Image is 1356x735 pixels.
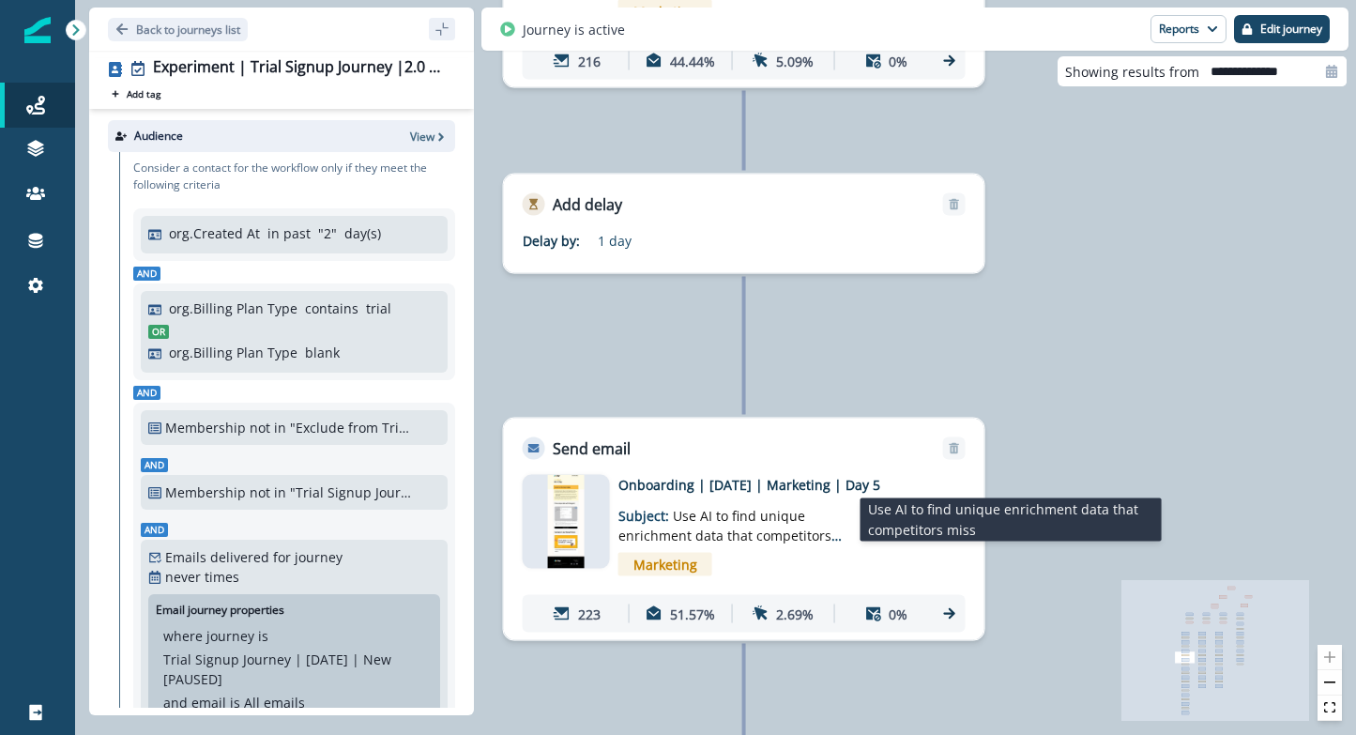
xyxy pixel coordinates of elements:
span: And [141,458,168,472]
p: Journey is active [523,20,625,39]
p: "Trial Signup Journey [Old]" [290,482,416,502]
p: Subject: [618,495,853,545]
p: day(s) [344,223,381,243]
span: And [133,386,160,400]
span: And [141,523,168,537]
p: Consider a contact for the workflow only if they meet the following criteria [133,160,455,193]
p: Onboarding | [DATE] | Marketing | Day 5 [618,475,919,495]
p: Add delay [553,193,622,216]
p: not in [250,482,286,502]
span: Marketing [618,553,712,576]
p: 0% [889,604,907,623]
p: " 2 " [318,223,337,243]
p: never [165,567,201,587]
div: Experiment | Trial Signup Journey |2.0 | [DATE] [153,58,448,79]
p: Showing results from [1065,62,1199,82]
img: Inflection [24,17,51,43]
button: Go back [108,18,248,41]
p: org.Created At [169,223,260,243]
p: 223 [578,604,601,623]
p: org.Billing Plan Type [169,343,297,362]
span: And [133,267,160,281]
p: 1 day [598,231,832,251]
p: times [205,567,239,587]
p: "Exclude from Trial Journey" [290,418,416,437]
p: Trial Signup Journey | [DATE] | New [PAUSED] [163,650,425,689]
p: 5.09% [776,51,814,70]
p: 216 [578,51,601,70]
p: 44.44% [670,51,715,70]
p: in past [267,223,311,243]
div: Send emailRemoveemail asset unavailableOnboarding | [DATE] | Marketing | Day 5Subject: Use AI to ... [503,418,985,641]
p: and email [163,693,226,712]
span: Or [148,325,169,339]
p: Emails delivered for journey [165,547,343,567]
p: where journey [163,626,254,646]
p: 2.69% [776,604,814,623]
p: Add tag [127,88,160,100]
p: 0% [889,51,907,70]
button: fit view [1318,696,1342,721]
p: Membership [165,418,246,437]
p: Edit journey [1260,23,1322,36]
p: not in [250,418,286,437]
p: 51.57% [670,604,715,623]
p: Membership [165,482,246,502]
p: Send email [553,437,631,460]
p: contains [305,299,358,318]
span: Use AI to find unique enrichment data that competitors miss [618,507,842,564]
button: sidebar collapse toggle [429,18,455,40]
p: blank [305,343,340,362]
p: org.Billing Plan Type [169,299,297,318]
p: Audience [134,128,183,145]
p: is [258,626,268,646]
button: Add tag [108,86,164,101]
button: Reports [1150,15,1226,43]
p: is [230,693,240,712]
p: Delay by: [523,231,598,251]
p: Back to journeys list [136,22,240,38]
p: Email journey properties [156,602,284,619]
p: trial [366,299,391,318]
button: View [410,129,448,145]
button: zoom out [1318,670,1342,696]
img: email asset unavailable [548,475,585,569]
p: All emails [244,693,305,712]
div: Add delayRemoveDelay by:1 day [503,174,985,274]
p: View [410,129,434,145]
button: Edit journey [1234,15,1330,43]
